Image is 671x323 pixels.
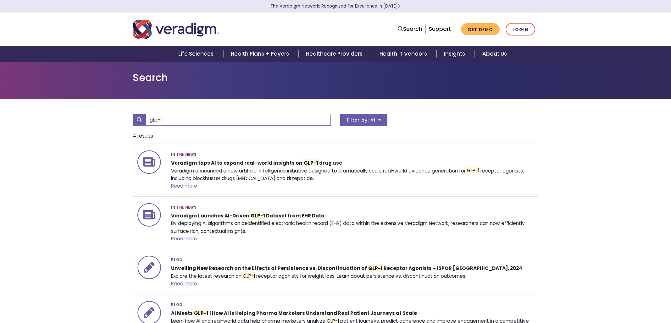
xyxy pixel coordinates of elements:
mark: GLP-1 [466,166,480,175]
a: About Us [475,46,514,62]
a: Health IT Vendors [372,46,436,62]
a: Life Sciences [171,46,223,62]
span: In the News [171,203,196,212]
strong: Veradigm taps AI to expand real-world insights on drug use [171,159,342,167]
a: The Veradigm Network: Recognized for Excellence in [DATE]Learn More [270,3,401,9]
a: Search [398,25,422,33]
a: Read more [171,280,197,287]
span: Learn More [398,3,401,9]
a: Support [429,25,451,33]
div: By deploying AI algorithms on deidentified electronic health record (EHR) data within the extensi... [166,203,538,243]
a: Healthcare Providers [298,46,372,62]
img: icon-search-insights-press-releases.svg [137,203,161,227]
span: Blog [171,301,182,310]
a: Login [506,23,535,36]
li: 4 results [133,129,538,144]
img: Veradigm logo [133,19,219,40]
span: Blog [171,255,182,265]
strong: Veradigm Launches AI-Driven Dataset from EHR Data [171,211,324,220]
mark: GLP-1 [367,264,383,272]
strong: Unveiling New Research on the Effects of Persistence vs. Discontinuation of Receptor Agonists – I... [171,264,522,272]
mark: GLP-1 [193,309,209,317]
strong: AI Meets | How AI is Helping Pharma Marketers Understand Real Patient Journeys at Scale [171,309,417,317]
input: Search [146,114,331,126]
div: Explore the latest research on receptor agonists for weight loss. Learn about persistence vs. dis... [166,255,538,287]
mark: GLP-1 [249,211,266,220]
img: icon-search-insights-blog-posts.svg [137,255,161,279]
a: Insights [436,46,474,62]
a: Health Plans + Payers [223,46,298,62]
mark: GLP-1 [241,272,256,280]
div: Veradigm announced a new artificial intelligence initiative designed to dramatically scale real-w... [166,150,538,190]
mark: GLP-1 [302,159,319,167]
a: Read more [171,183,197,189]
a: Read more [171,235,197,242]
a: Get Demo [461,23,500,36]
img: icon-search-insights-press-releases.svg [137,150,161,174]
span: In the News [171,150,196,159]
button: Filter by: All [340,114,387,126]
h1: Search [133,72,538,84]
